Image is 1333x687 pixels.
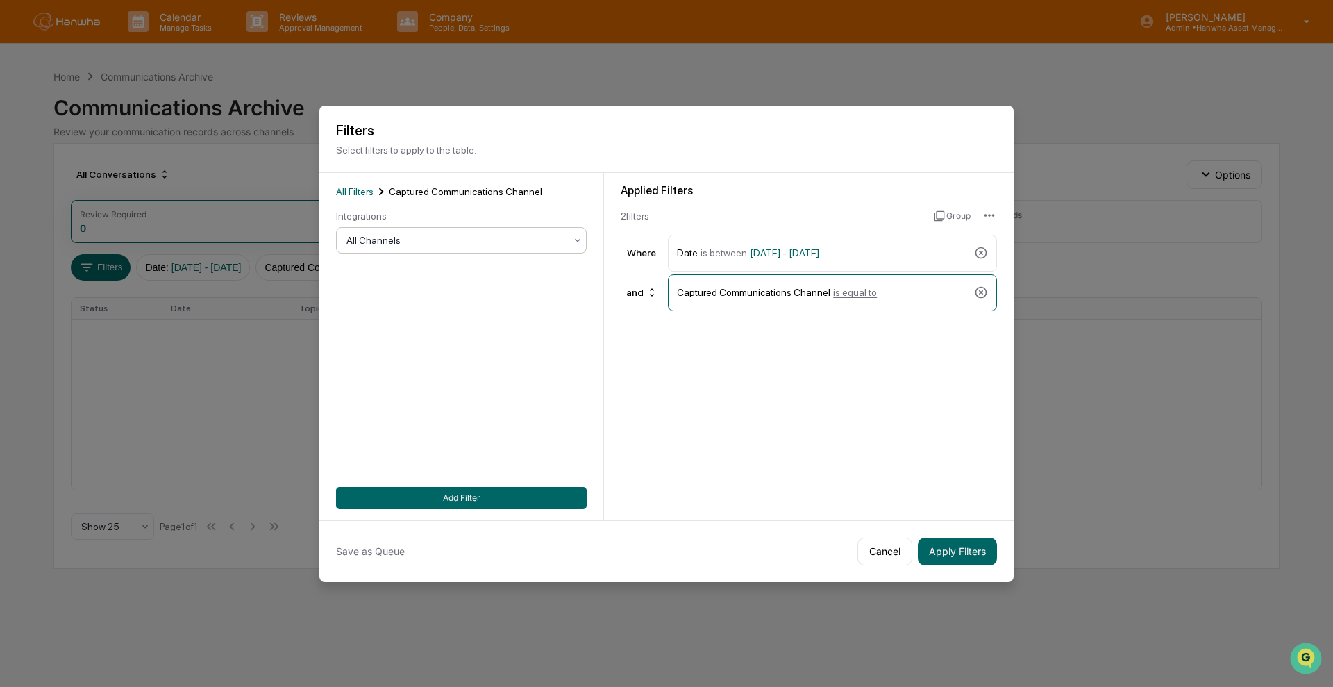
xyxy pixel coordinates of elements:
span: Pylon [138,235,168,246]
h2: Filters [336,122,997,139]
iframe: Open customer support [1289,641,1326,679]
div: Date [677,241,969,265]
a: 🔎Data Lookup [8,196,93,221]
button: Cancel [857,538,912,565]
div: 2 filter s [621,210,923,222]
span: Attestations [115,175,172,189]
input: Clear [36,63,229,78]
span: All Filters [336,186,374,197]
div: 🖐️ [14,176,25,188]
button: Add Filter [336,487,587,509]
div: and [621,281,663,304]
span: is between [701,247,747,258]
img: 1746055101610-c473b297-6a78-478c-a979-82029cc54cd1 [14,106,39,131]
button: Start new chat [236,110,253,127]
p: How can we help? [14,29,253,51]
button: Group [934,205,971,227]
span: [DATE] - [DATE] [750,247,819,258]
div: Captured Communications Channel [677,281,969,305]
a: Powered byPylon [98,235,168,246]
a: 🗄️Attestations [95,169,178,194]
div: Start new chat [47,106,228,120]
a: 🖐️Preclearance [8,169,95,194]
div: Where [621,247,662,258]
span: Preclearance [28,175,90,189]
button: Save as Queue [336,538,405,565]
div: 🗄️ [101,176,112,188]
p: Select filters to apply to the table. [336,144,997,156]
div: Applied Filters [621,184,997,197]
span: is equal to [833,287,877,298]
div: We're available if you need us! [47,120,176,131]
span: Captured Communications Channel [389,186,542,197]
button: Apply Filters [918,538,997,565]
div: 🔎 [14,203,25,214]
div: Integrations [336,210,587,222]
span: Data Lookup [28,201,87,215]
